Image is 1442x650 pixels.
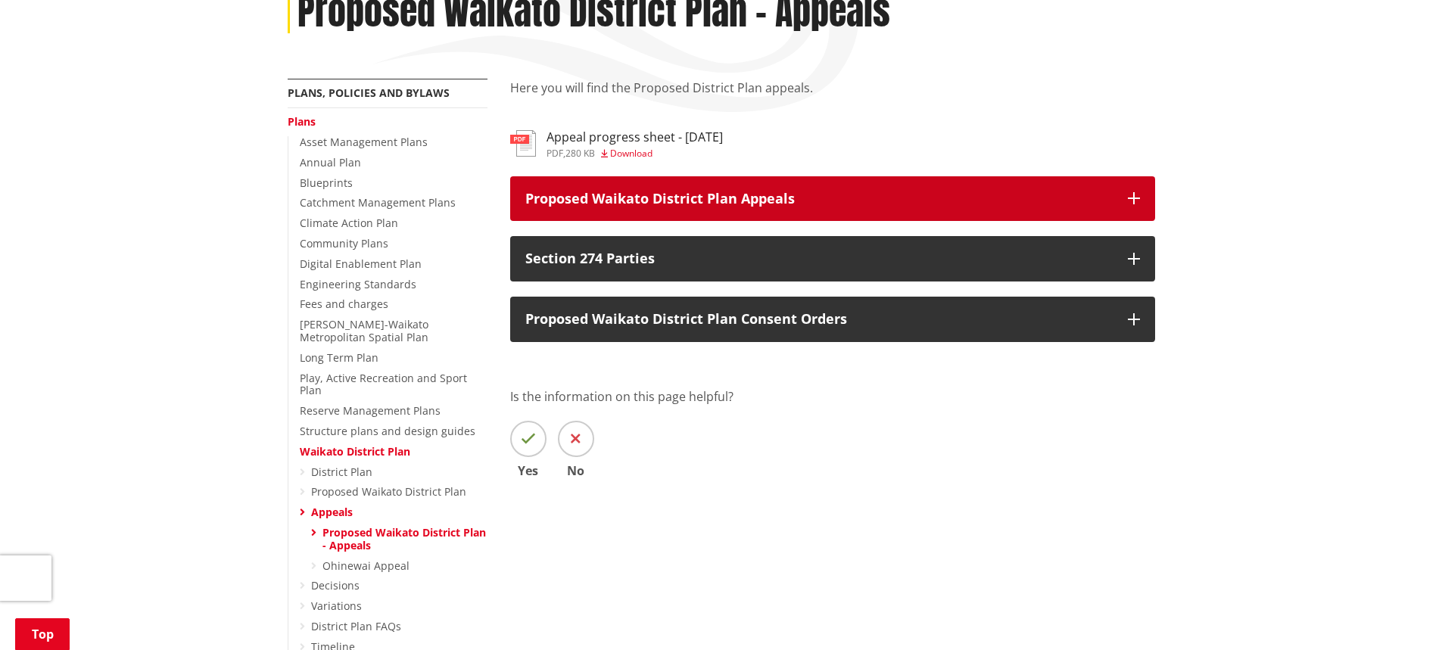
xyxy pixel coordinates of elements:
a: Variations [311,599,362,613]
a: Plans [288,114,316,129]
a: Plans, policies and bylaws [288,86,450,100]
a: Proposed Waikato District Plan [311,484,466,499]
p: Here you will find the Proposed District Plan appeals. [510,79,1155,115]
a: District Plan [311,465,372,479]
img: document-pdf.svg [510,130,536,157]
a: Structure plans and design guides [300,424,475,438]
p: Proposed Waikato District Plan Appeals [525,191,1113,207]
a: Reserve Management Plans [300,403,441,418]
a: Ohinewai Appeal [322,558,410,573]
a: Appeal progress sheet - [DATE] pdf,280 KB Download [510,130,723,157]
a: Appeals [311,505,353,519]
a: Engineering Standards [300,277,416,291]
a: Climate Action Plan [300,216,398,230]
span: Download [610,147,652,160]
h3: Appeal progress sheet - [DATE] [547,130,723,145]
a: Proposed Waikato District Plan - Appeals [322,525,486,552]
span: pdf [547,147,563,160]
span: Yes [510,465,547,477]
a: Play, Active Recreation and Sport Plan [300,371,467,398]
a: Waikato District Plan [300,444,410,459]
a: District Plan FAQs [311,619,401,633]
button: Proposed Waikato District Plan Appeals [510,176,1155,222]
p: Section 274 Parties [525,251,1113,266]
button: Proposed Waikato District Plan Consent Orders [510,297,1155,342]
a: Asset Management Plans [300,135,428,149]
button: Section 274 Parties [510,236,1155,281]
a: Digital Enablement Plan [300,257,422,271]
p: Proposed Waikato District Plan Consent Orders [525,312,1113,327]
a: [PERSON_NAME]-Waikato Metropolitan Spatial Plan [300,317,428,344]
a: Long Term Plan [300,350,378,365]
a: Catchment Management Plans [300,195,456,210]
div: , [547,149,723,158]
a: Annual Plan [300,155,361,169]
a: Top [15,618,70,650]
a: Blueprints [300,176,353,190]
a: Decisions [311,578,360,592]
span: 280 KB [565,147,595,160]
p: Is the information on this page helpful? [510,387,1155,406]
iframe: Messenger Launcher [1372,586,1427,641]
a: Community Plans [300,236,388,250]
a: Fees and charges [300,297,388,311]
span: No [558,465,594,477]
